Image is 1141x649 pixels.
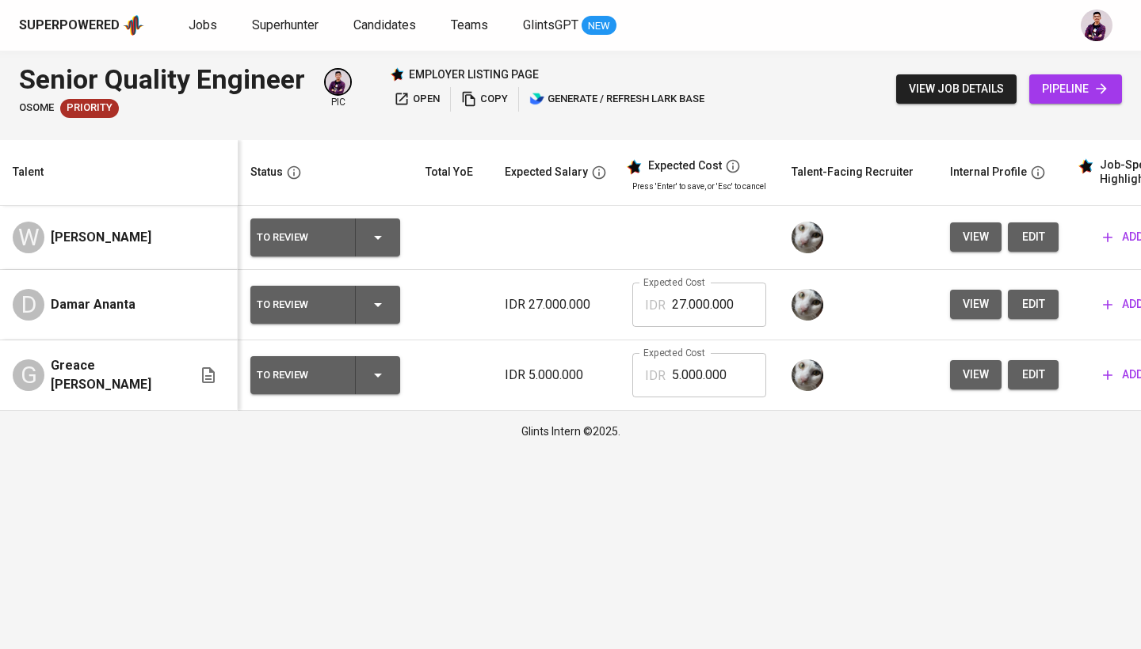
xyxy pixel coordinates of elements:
div: D [13,289,44,321]
button: open [390,87,444,112]
div: G [13,359,44,391]
button: To Review [250,356,400,394]
span: [PERSON_NAME] [51,228,151,247]
span: Damar Ananta [51,295,135,314]
button: view [950,360,1002,389]
button: edit [1008,222,1059,252]
button: view [950,290,1002,319]
p: Press 'Enter' to save, or 'Esc' to cancel [632,180,766,192]
span: generate / refresh lark base [529,90,704,108]
div: To Review [257,365,342,385]
button: lark generate / refresh lark base [525,87,708,112]
img: tharisa.rizky@glints.com [792,359,823,391]
span: view job details [909,79,1004,99]
div: Total YoE [425,162,473,182]
a: GlintsGPT NEW [523,16,616,36]
a: Superhunter [252,16,322,36]
img: Glints Star [390,67,404,82]
div: Senior Quality Engineer [19,60,305,99]
span: view [963,227,989,247]
span: open [394,90,440,108]
img: app logo [123,13,144,37]
p: IDR 27.000.000 [505,295,607,314]
p: employer listing page [409,66,539,82]
div: Expected Salary [505,162,588,182]
a: Superpoweredapp logo [19,13,144,37]
div: Talent [13,162,44,182]
a: Candidates [353,16,419,36]
img: glints_star.svg [1078,158,1093,174]
button: view [950,222,1002,252]
img: tharisa.rizky@glints.com [792,289,823,321]
span: Candidates [353,17,416,32]
a: Jobs [189,16,220,36]
img: erwin@glints.com [1081,9,1112,41]
div: To Review [257,294,342,315]
div: W [13,222,44,253]
span: pipeline [1042,79,1109,99]
img: tharisa.rizky@glints.com [792,222,823,253]
button: edit [1008,360,1059,389]
button: To Review [250,286,400,324]
span: edit [1021,227,1046,247]
span: copy [461,90,508,108]
span: edit [1021,294,1046,314]
span: Teams [451,17,488,32]
span: NEW [582,18,616,34]
div: Internal Profile [950,162,1027,182]
a: pipeline [1029,74,1122,104]
button: edit [1008,290,1059,319]
span: view [963,365,989,385]
div: Superpowered [19,17,120,35]
span: Jobs [189,17,217,32]
button: To Review [250,218,400,256]
span: view [963,294,989,314]
button: view job details [896,74,1017,104]
img: glints_star.svg [626,159,642,175]
div: To Review [257,227,342,248]
span: Superhunter [252,17,319,32]
div: Status [250,162,283,182]
span: Osome [19,101,54,116]
span: Priority [60,101,119,116]
a: Teams [451,16,491,36]
p: IDR 5.000.000 [505,366,607,385]
div: Expected Cost [648,159,722,173]
div: Talent-Facing Recruiter [792,162,914,182]
div: New Job received from Demand Team [60,99,119,118]
img: lark [529,91,545,107]
img: erwin@glints.com [326,70,350,94]
span: GlintsGPT [523,17,578,32]
p: IDR [645,366,666,385]
button: copy [457,87,512,112]
span: edit [1021,365,1046,385]
div: pic [324,68,352,109]
p: IDR [645,296,666,315]
span: Greace [PERSON_NAME] [51,356,174,394]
